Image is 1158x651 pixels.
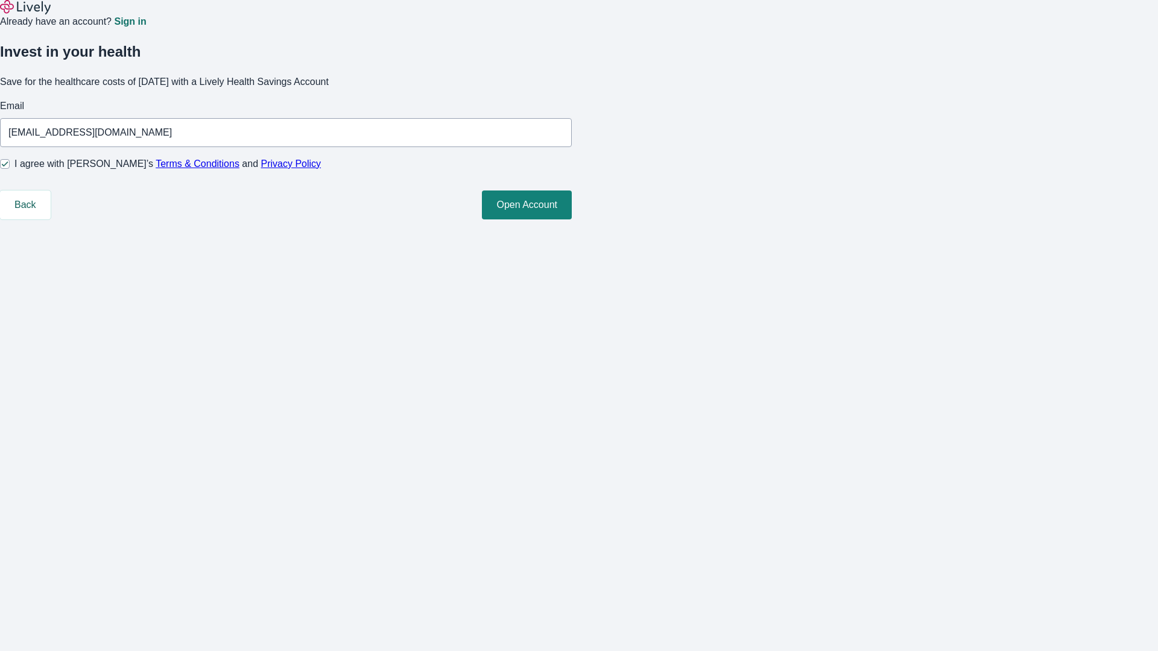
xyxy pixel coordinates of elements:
a: Privacy Policy [261,159,321,169]
a: Sign in [114,17,146,27]
span: I agree with [PERSON_NAME]’s and [14,157,321,171]
button: Open Account [482,190,572,219]
a: Terms & Conditions [156,159,239,169]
